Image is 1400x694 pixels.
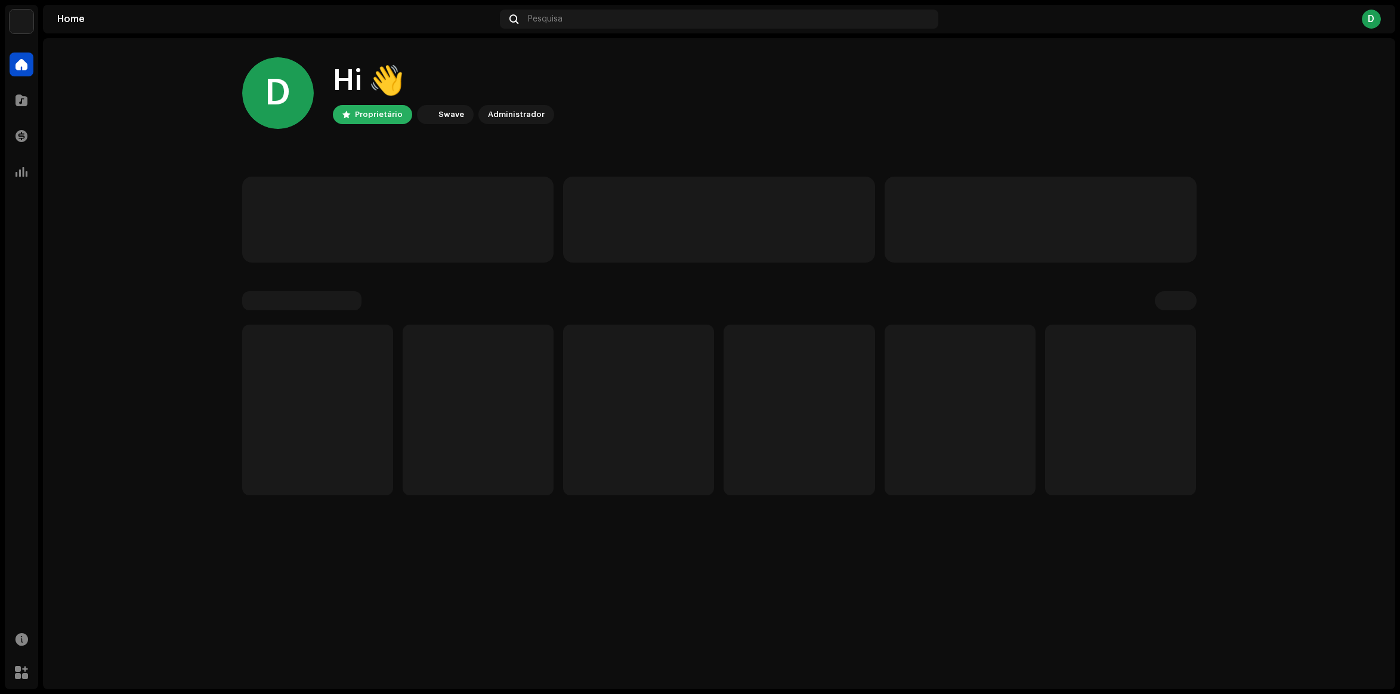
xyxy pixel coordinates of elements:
[10,10,33,33] img: 1710b61e-6121-4e79-a126-bcb8d8a2a180
[488,107,545,122] div: Administrador
[1362,10,1381,29] div: D
[242,57,314,129] div: D
[57,14,495,24] div: Home
[419,107,434,122] img: 1710b61e-6121-4e79-a126-bcb8d8a2a180
[333,62,554,100] div: Hi 👋
[528,14,563,24] span: Pesquisa
[438,107,464,122] div: Swave
[355,107,403,122] div: Proprietário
